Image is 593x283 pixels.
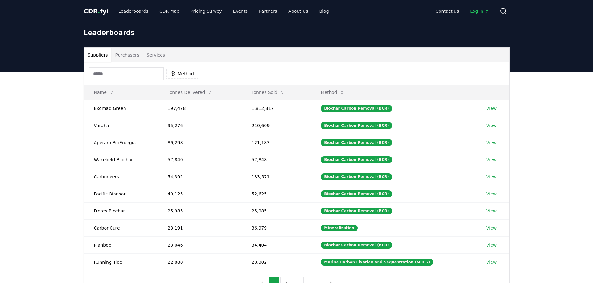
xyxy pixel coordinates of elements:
[163,86,218,98] button: Tonnes Delivered
[486,139,497,146] a: View
[186,6,227,17] a: Pricing Survey
[321,208,392,214] div: Biochar Carbon Removal (BCR)
[242,219,311,236] td: 36,979
[242,134,311,151] td: 121,183
[84,219,158,236] td: CarbonCure
[283,6,313,17] a: About Us
[113,6,334,17] nav: Main
[321,225,358,231] div: Mineralization
[242,100,311,117] td: 1,812,817
[89,86,119,98] button: Name
[242,202,311,219] td: 25,985
[154,6,184,17] a: CDR Map
[316,86,350,98] button: Method
[470,8,489,14] span: Log in
[84,27,510,37] h1: Leaderboards
[321,122,392,129] div: Biochar Carbon Removal (BCR)
[84,7,109,16] a: CDR.fyi
[465,6,494,17] a: Log in
[486,157,497,163] a: View
[84,134,158,151] td: Aperam BioEnergia
[486,122,497,129] a: View
[111,48,143,62] button: Purchasers
[158,219,242,236] td: 23,191
[98,7,100,15] span: .
[242,253,311,271] td: 28,302
[321,242,392,249] div: Biochar Carbon Removal (BCR)
[486,259,497,265] a: View
[242,185,311,202] td: 52,625
[486,225,497,231] a: View
[321,173,392,180] div: Biochar Carbon Removal (BCR)
[486,242,497,248] a: View
[143,48,169,62] button: Services
[254,6,282,17] a: Partners
[242,236,311,253] td: 34,404
[486,174,497,180] a: View
[321,105,392,112] div: Biochar Carbon Removal (BCR)
[84,151,158,168] td: Wakefield Biochar
[84,168,158,185] td: Carboneers
[84,253,158,271] td: Running Tide
[247,86,290,98] button: Tonnes Sold
[242,168,311,185] td: 133,571
[84,117,158,134] td: Varaha
[158,151,242,168] td: 57,840
[84,100,158,117] td: Exomad Green
[228,6,253,17] a: Events
[486,105,497,112] a: View
[84,48,112,62] button: Suppliers
[84,202,158,219] td: Freres Biochar
[158,202,242,219] td: 25,985
[321,139,392,146] div: Biochar Carbon Removal (BCR)
[158,253,242,271] td: 22,880
[486,191,497,197] a: View
[84,236,158,253] td: Planboo
[84,185,158,202] td: Pacific Biochar
[158,134,242,151] td: 89,298
[158,168,242,185] td: 54,392
[321,190,392,197] div: Biochar Carbon Removal (BCR)
[158,100,242,117] td: 197,478
[321,156,392,163] div: Biochar Carbon Removal (BCR)
[158,236,242,253] td: 23,046
[314,6,334,17] a: Blog
[158,117,242,134] td: 95,276
[242,117,311,134] td: 210,609
[486,208,497,214] a: View
[431,6,494,17] nav: Main
[84,7,109,15] span: CDR fyi
[242,151,311,168] td: 57,848
[166,69,198,79] button: Method
[158,185,242,202] td: 49,125
[321,259,433,266] div: Marine Carbon Fixation and Sequestration (MCFS)
[113,6,153,17] a: Leaderboards
[431,6,464,17] a: Contact us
